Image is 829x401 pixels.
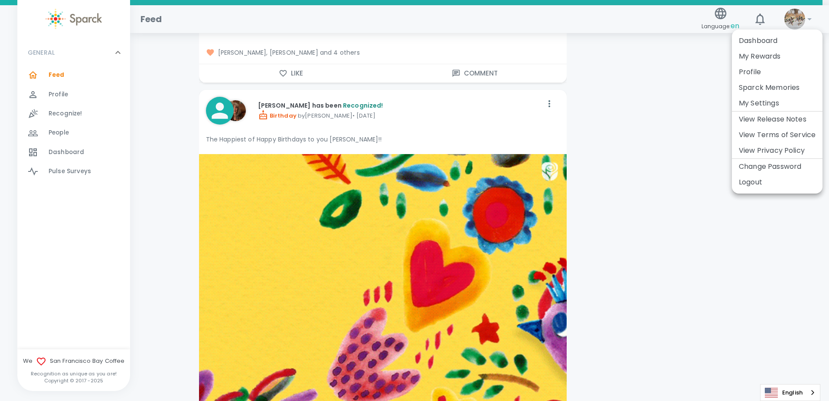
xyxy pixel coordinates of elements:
[739,145,805,156] a: View Privacy Policy
[732,159,822,174] li: Change Password
[732,95,822,111] li: My Settings
[739,114,806,125] a: View Release Notes
[732,64,822,80] li: Profile
[760,384,820,401] div: Language
[739,130,816,140] a: View Terms of Service
[732,174,822,190] li: Logout
[732,49,822,64] li: My Rewards
[732,33,822,49] li: Dashboard
[760,384,820,401] aside: Language selected: English
[760,385,820,401] a: English
[732,80,822,95] li: Sparck Memories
